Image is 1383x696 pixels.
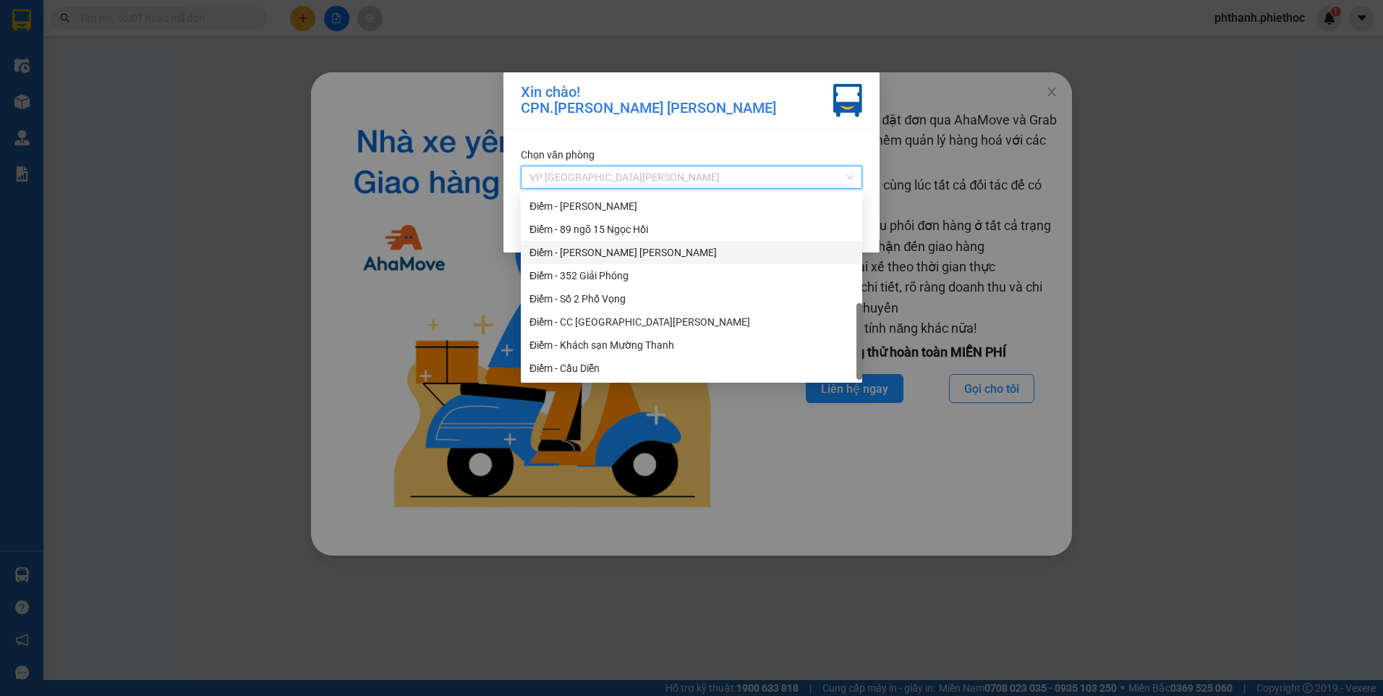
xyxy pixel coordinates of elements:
[529,166,854,188] span: VP Thái Bình
[521,218,862,241] div: Điểm - 89 ngõ 15 Ngọc Hồi
[521,357,862,380] div: Điểm - Cầu Diễn
[521,195,862,218] div: Điểm - Thụy Xuân
[833,84,862,117] img: vxr-icon
[521,147,862,163] div: Chọn văn phòng
[529,291,854,307] div: Điểm - Số 2 Phố Vọng
[529,314,854,330] div: Điểm - CC [GEOGRAPHIC_DATA][PERSON_NAME]
[529,221,854,237] div: Điểm - 89 ngõ 15 Ngọc Hồi
[529,360,854,376] div: Điểm - Cầu Diễn
[521,287,862,310] div: Điểm - Số 2 Phố Vọng
[529,268,854,284] div: Điểm - 352 Giải Phóng
[521,310,862,334] div: Điểm - CC Bắc Linh Đàm
[521,241,862,264] div: Điểm - Bùi Huy Bích
[529,245,854,260] div: Điểm - [PERSON_NAME] [PERSON_NAME]
[521,84,776,117] div: Xin chào! CPN.[PERSON_NAME] [PERSON_NAME]
[521,264,862,287] div: Điểm - 352 Giải Phóng
[529,337,854,353] div: Điểm - Khách sạn Mường Thanh
[521,334,862,357] div: Điểm - Khách sạn Mường Thanh
[529,198,854,214] div: Điểm - [PERSON_NAME]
